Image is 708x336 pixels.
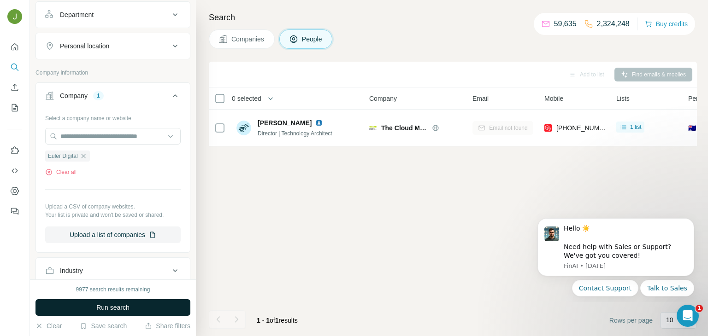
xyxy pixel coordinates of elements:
button: Buy credits [645,17,688,30]
span: The Cloud Mode [381,123,427,133]
span: of [270,317,275,324]
div: 9977 search results remaining [76,285,150,294]
span: Company [369,94,397,103]
button: Run search [35,299,190,316]
button: My lists [7,99,22,116]
button: Share filters [145,321,190,330]
button: Clear [35,321,62,330]
button: Use Surfe on LinkedIn [7,142,22,159]
img: Logo of The Cloud Mode [369,124,377,132]
span: Lists [616,94,630,103]
p: 10 [666,315,673,324]
img: provider prospeo logo [544,123,552,133]
button: Upload a list of companies [45,226,181,243]
span: results [257,317,298,324]
p: Your list is private and won't be saved or shared. [45,211,181,219]
button: Quick start [7,39,22,55]
span: 1 list [630,123,642,131]
span: Email [472,94,489,103]
div: Industry [60,266,83,275]
iframe: Intercom notifications message [524,210,708,302]
span: 1 [696,305,703,312]
button: Personal location [36,35,190,57]
img: Avatar [7,9,22,24]
p: Upload a CSV of company websites. [45,203,181,211]
button: Clear all [45,168,77,176]
p: 59,635 [554,18,577,29]
button: Department [36,4,190,26]
button: Enrich CSV [7,79,22,96]
div: Department [60,10,94,19]
button: Company1 [36,85,190,110]
h4: Search [209,11,697,24]
button: Use Surfe API [7,162,22,179]
p: Company information [35,69,190,77]
div: Company [60,91,88,100]
span: [PERSON_NAME] [258,118,312,127]
span: Companies [231,35,265,44]
span: Run search [96,303,130,312]
span: 🇦🇺 [688,123,696,133]
div: Personal location [60,41,109,51]
iframe: Intercom live chat [677,305,699,327]
span: People [302,35,323,44]
span: Rows per page [609,316,653,325]
span: 1 [275,317,279,324]
div: 1 [93,92,104,100]
span: 1 - 1 [257,317,270,324]
img: Avatar [236,121,251,135]
button: Industry [36,260,190,282]
p: 2,324,248 [597,18,630,29]
button: Search [7,59,22,75]
button: Dashboard [7,183,22,199]
span: Euler Digital [48,152,78,160]
div: Select a company name or website [45,110,181,122]
span: 0 selected [232,94,261,103]
span: [PHONE_NUMBER] [556,124,614,132]
span: Director | Technology Architect [258,130,332,137]
img: LinkedIn logo [315,119,323,127]
button: Feedback [7,203,22,220]
button: Save search [80,321,127,330]
span: Mobile [544,94,563,103]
